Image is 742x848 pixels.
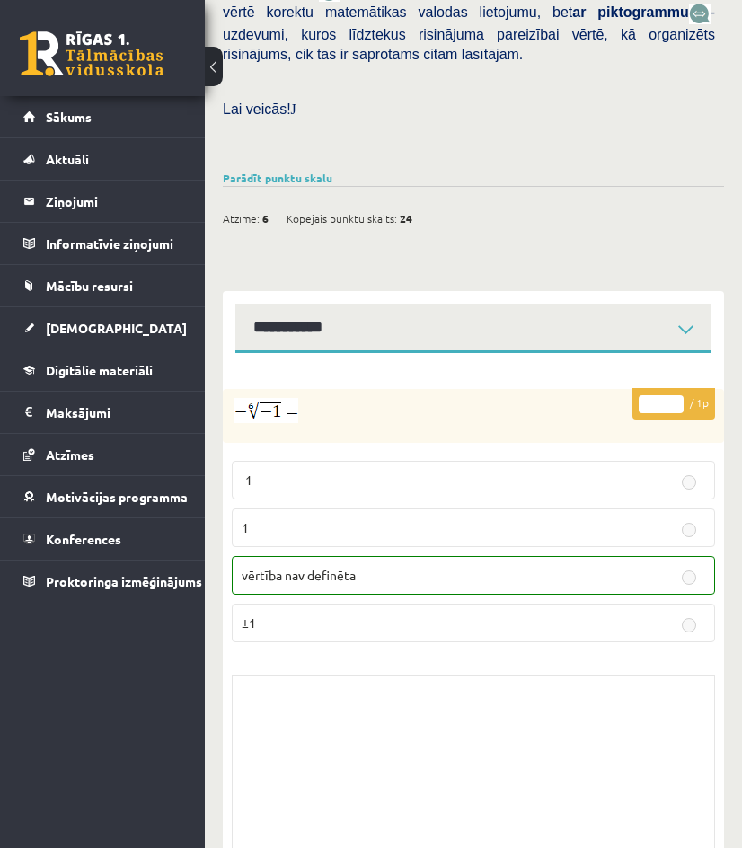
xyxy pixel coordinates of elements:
img: wmiZW36ox47uiI4BpAAAAAElFTkSuQmCC [234,398,298,423]
span: Lai veicās! [223,102,291,117]
a: [DEMOGRAPHIC_DATA] [23,307,182,349]
span: J [291,102,296,117]
a: Mācību resursi [23,265,182,306]
span: Proktoringa izmēģinājums [46,573,202,589]
a: Proktoringa izmēģinājums [23,561,182,602]
span: 6 [262,205,269,232]
span: Atzīmes [46,446,94,463]
input: vērtība nav definēta [682,570,696,585]
a: Motivācijas programma [23,476,182,517]
input: 1 [682,523,696,537]
span: Sākums [46,109,92,125]
a: Parādīt punktu skalu [223,171,332,185]
img: wKvN42sLe3LLwAAAABJRU5ErkJggg== [689,4,711,24]
a: Aktuāli [23,138,182,180]
input: ±1 [682,618,696,632]
a: Rīgas 1. Tālmācības vidusskola [20,31,163,76]
span: ±1 [242,614,256,631]
input: -1 [682,475,696,490]
span: Kopējais punktu skaits: [287,205,397,232]
a: Digitālie materiāli [23,349,182,391]
span: -1 [242,472,252,488]
a: Maksājumi [23,392,182,433]
span: 24 [400,205,412,232]
span: 1 [242,519,249,535]
span: Motivācijas programma [46,489,188,505]
legend: Informatīvie ziņojumi [46,223,182,264]
legend: Maksājumi [46,392,182,433]
b: ar piktogrammu [572,4,688,20]
span: - uzdevumi, kuros līdztekus risinājuma pareizībai vērtē, kā organizēts risinājums, cik tas ir sap... [223,4,715,61]
span: [DEMOGRAPHIC_DATA] [46,320,187,336]
legend: Ziņojumi [46,181,182,222]
a: Sākums [23,96,182,137]
span: vērtība nav definēta [242,567,356,583]
span: Aktuāli [46,151,89,167]
span: Atzīme: [223,205,260,232]
span: Konferences [46,531,121,547]
a: Ziņojumi [23,181,182,222]
p: / 1p [632,388,715,420]
a: Konferences [23,518,182,560]
a: Informatīvie ziņojumi [23,223,182,264]
span: Digitālie materiāli [46,362,153,378]
a: Atzīmes [23,434,182,475]
span: Mācību resursi [46,278,133,294]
